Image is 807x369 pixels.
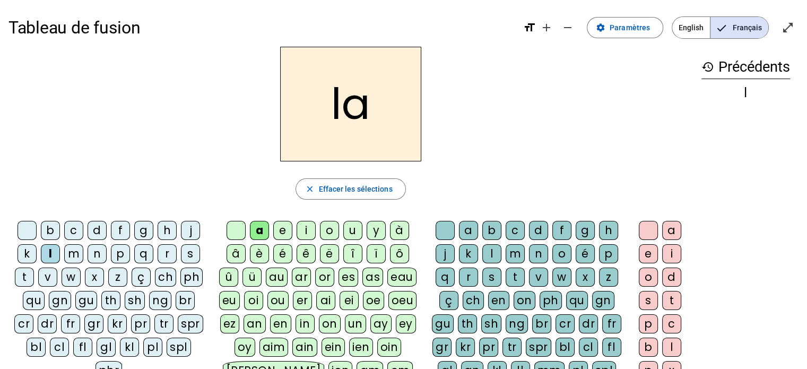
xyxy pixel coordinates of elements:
[526,338,551,357] div: spr
[523,21,536,34] mat-icon: format_size
[296,314,315,333] div: in
[273,221,292,240] div: e
[599,221,618,240] div: h
[23,291,45,310] div: qu
[367,221,386,240] div: y
[662,268,681,287] div: d
[672,17,710,38] span: English
[155,268,176,287] div: ch
[8,11,515,45] h1: Tableau de fusion
[297,244,316,263] div: ê
[49,291,71,310] div: gn
[176,291,195,310] div: br
[432,314,454,333] div: gu
[64,221,83,240] div: c
[158,244,177,263] div: r
[432,338,452,357] div: gr
[552,221,571,240] div: f
[482,268,501,287] div: s
[297,221,316,240] div: i
[370,314,392,333] div: ay
[27,338,46,357] div: bl
[88,244,107,263] div: n
[244,314,266,333] div: an
[396,314,416,333] div: ey
[639,291,658,310] div: s
[250,221,269,240] div: a
[219,268,238,287] div: û
[250,244,269,263] div: è
[266,268,288,287] div: au
[73,338,92,357] div: fl
[552,244,571,263] div: o
[143,338,162,357] div: pl
[181,244,200,263] div: s
[639,314,658,333] div: p
[536,17,557,38] button: Augmenter la taille de la police
[701,87,790,99] div: l
[662,221,681,240] div: a
[125,291,145,310] div: sh
[14,314,33,333] div: cr
[367,244,386,263] div: ï
[701,61,714,73] mat-icon: history
[319,314,341,333] div: on
[41,244,60,263] div: l
[701,55,790,79] h3: Précédents
[15,268,34,287] div: t
[38,314,57,333] div: dr
[235,338,255,357] div: oy
[639,244,658,263] div: e
[149,291,171,310] div: ng
[532,314,551,333] div: br
[296,178,405,200] button: Effacer les sélections
[97,338,116,357] div: gl
[220,314,239,333] div: ez
[610,21,650,34] span: Paramètres
[64,244,83,263] div: m
[315,268,334,287] div: or
[506,314,528,333] div: ng
[101,291,120,310] div: th
[458,314,477,333] div: th
[120,338,139,357] div: kl
[463,291,484,310] div: ch
[62,268,81,287] div: w
[305,184,314,194] mat-icon: close
[85,268,104,287] div: x
[662,244,681,263] div: i
[579,314,598,333] div: dr
[602,314,621,333] div: fr
[459,244,478,263] div: k
[388,291,417,310] div: oeu
[18,244,37,263] div: k
[479,338,498,357] div: pr
[219,291,240,310] div: eu
[38,268,57,287] div: v
[390,221,409,240] div: à
[459,268,478,287] div: r
[710,17,768,38] span: Français
[61,314,80,333] div: fr
[459,221,478,240] div: a
[178,314,203,333] div: spr
[320,221,339,240] div: o
[576,221,595,240] div: g
[481,314,501,333] div: sh
[270,314,291,333] div: en
[777,17,799,38] button: Entrer en plein écran
[108,314,127,333] div: kr
[131,314,150,333] div: pr
[599,244,618,263] div: p
[506,268,525,287] div: t
[387,268,416,287] div: eau
[363,291,384,310] div: oe
[244,291,263,310] div: oi
[132,268,151,287] div: ç
[456,338,475,357] div: kr
[596,23,605,32] mat-icon: settings
[436,244,455,263] div: j
[181,221,200,240] div: j
[339,268,358,287] div: es
[292,338,317,357] div: ain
